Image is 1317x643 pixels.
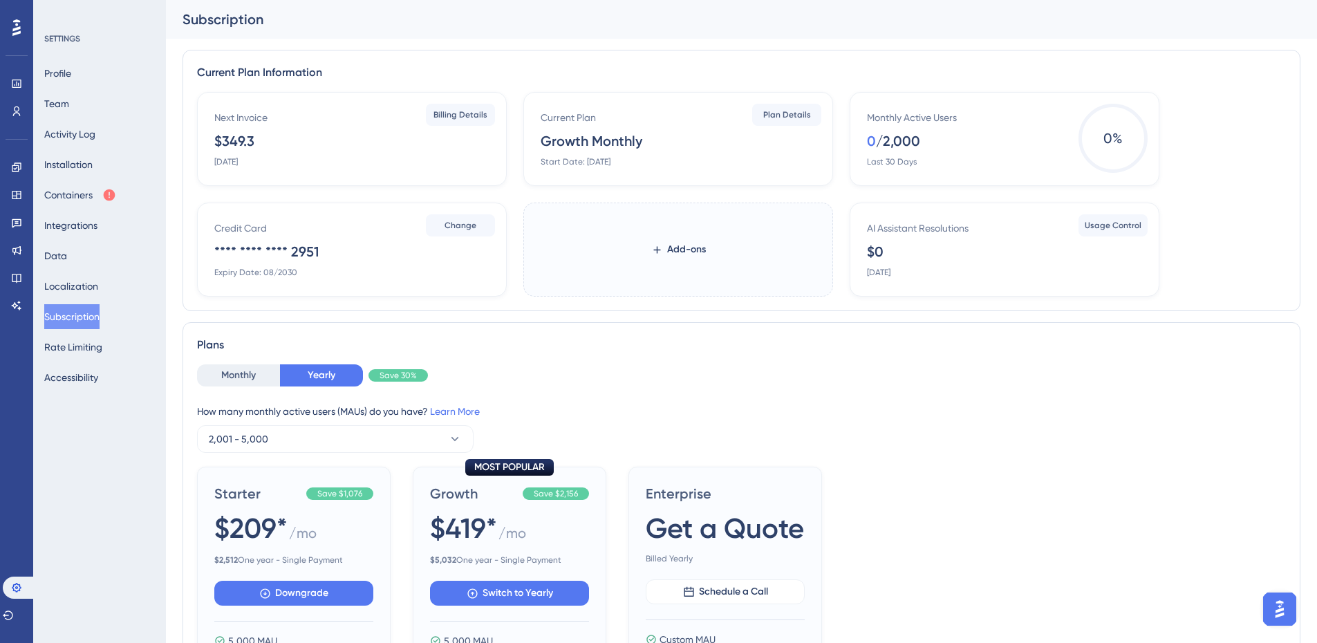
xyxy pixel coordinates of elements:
[430,555,589,566] span: One year - Single Payment
[867,109,957,126] div: Monthly Active Users
[430,509,497,548] span: $419*
[289,523,317,549] span: / mo
[1078,104,1148,173] span: 0 %
[483,585,553,602] span: Switch to Yearly
[197,337,1286,353] div: Plans
[867,242,884,261] div: $0
[214,220,267,236] div: Credit Card
[214,581,373,606] button: Downgrade
[646,509,804,548] span: Get a Quote
[445,220,476,231] span: Change
[752,104,821,126] button: Plan Details
[867,267,890,278] div: [DATE]
[209,431,268,447] span: 2,001 - 5,000
[876,131,920,151] div: / 2,000
[426,214,495,236] button: Change
[541,156,610,167] div: Start Date: [DATE]
[214,109,268,126] div: Next Invoice
[44,61,71,86] button: Profile
[646,553,805,564] span: Billed Yearly
[646,579,805,604] button: Schedule a Call
[44,335,102,360] button: Rate Limiting
[763,109,811,120] span: Plan Details
[430,581,589,606] button: Switch to Yearly
[667,241,706,258] span: Add-ons
[214,555,238,565] b: $ 2,512
[197,64,1286,81] div: Current Plan Information
[867,156,917,167] div: Last 30 Days
[183,10,1266,29] div: Subscription
[1078,214,1148,236] button: Usage Control
[214,267,297,278] div: Expiry Date: 08/2030
[44,183,116,207] button: Containers
[214,509,288,548] span: $209*
[430,406,480,417] a: Learn More
[214,131,254,151] div: $349.3
[44,152,93,177] button: Installation
[44,274,98,299] button: Localization
[1085,220,1141,231] span: Usage Control
[280,364,363,386] button: Yearly
[197,403,1286,420] div: How many monthly active users (MAUs) do you have?
[275,585,328,602] span: Downgrade
[214,156,238,167] div: [DATE]
[534,488,578,499] span: Save $2,156
[44,213,97,238] button: Integrations
[197,425,474,453] button: 2,001 - 5,000
[1259,588,1300,630] iframe: UserGuiding AI Assistant Launcher
[44,304,100,329] button: Subscription
[197,364,280,386] button: Monthly
[44,91,69,116] button: Team
[426,104,495,126] button: Billing Details
[44,122,95,147] button: Activity Log
[433,109,487,120] span: Billing Details
[541,131,642,151] div: Growth Monthly
[317,488,362,499] span: Save $1,076
[44,33,156,44] div: SETTINGS
[430,484,517,503] span: Growth
[867,220,969,236] div: AI Assistant Resolutions
[867,131,876,151] div: 0
[498,523,526,549] span: / mo
[541,109,596,126] div: Current Plan
[214,555,373,566] span: One year - Single Payment
[380,370,417,381] span: Save 30%
[430,555,456,565] b: $ 5,032
[699,584,768,600] span: Schedule a Call
[465,459,554,476] div: MOST POPULAR
[214,484,301,503] span: Starter
[629,237,728,262] button: Add-ons
[44,243,67,268] button: Data
[646,484,805,503] span: Enterprise
[44,365,98,390] button: Accessibility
